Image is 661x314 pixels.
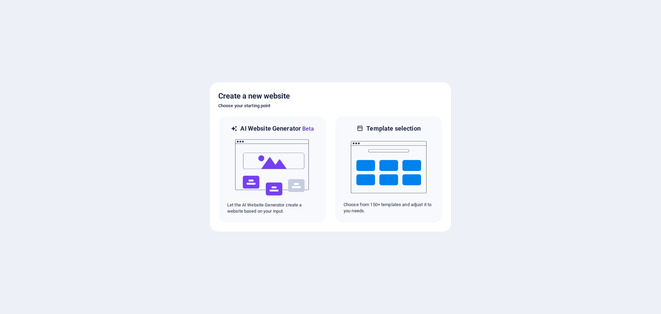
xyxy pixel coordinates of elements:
[240,124,314,133] h6: AI Website Generator
[227,202,317,214] p: Let the AI Website Generator create a website based on your input.
[335,115,443,223] div: Template selectionChoose from 150+ templates and adjust it to you needs.
[218,115,326,223] div: AI Website GeneratorBetaaiLet the AI Website Generator create a website based on your input.
[366,124,420,133] h6: Template selection
[218,102,443,110] h6: Choose your starting point
[218,91,443,102] h5: Create a new website
[301,125,314,132] span: Beta
[344,202,434,214] p: Choose from 150+ templates and adjust it to you needs.
[234,133,310,202] img: ai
